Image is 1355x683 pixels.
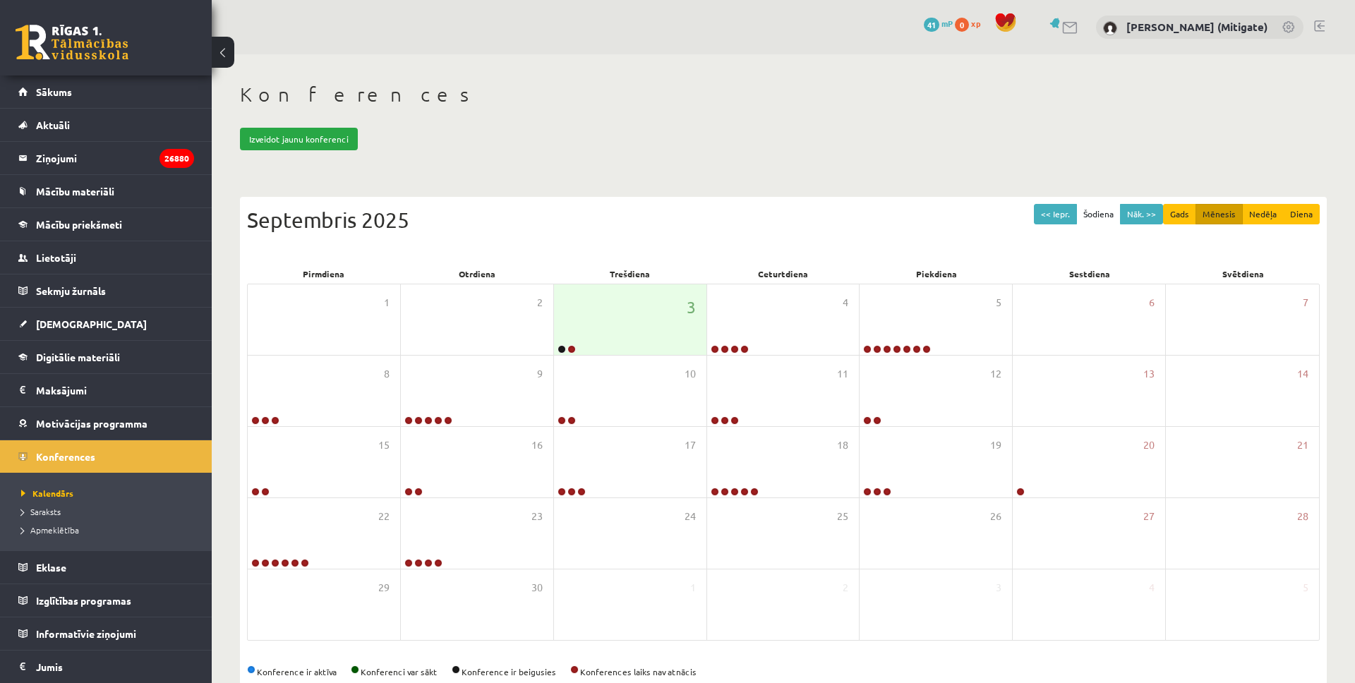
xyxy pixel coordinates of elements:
[1297,366,1308,382] span: 14
[531,509,543,524] span: 23
[1163,204,1196,224] button: Gads
[240,128,358,150] a: Izveidot jaunu konferenci
[996,295,1001,310] span: 5
[18,308,194,340] a: [DEMOGRAPHIC_DATA]
[971,18,980,29] span: xp
[36,185,114,198] span: Mācību materiāli
[1167,264,1320,284] div: Svētdiena
[1143,509,1155,524] span: 27
[990,366,1001,382] span: 12
[1103,21,1117,35] img: Vitālijs Viļums (Mitigate)
[1149,580,1155,596] span: 4
[1297,509,1308,524] span: 28
[924,18,953,29] a: 41 mP
[36,450,95,463] span: Konferences
[955,18,969,32] span: 0
[18,241,194,274] a: Lietotāji
[36,318,147,330] span: [DEMOGRAPHIC_DATA]
[690,580,696,596] span: 1
[941,18,953,29] span: mP
[837,437,848,453] span: 18
[18,651,194,683] a: Jumis
[1297,437,1308,453] span: 21
[990,437,1001,453] span: 19
[36,594,131,607] span: Izglītības programas
[21,524,79,536] span: Apmeklētība
[531,437,543,453] span: 16
[843,580,848,596] span: 2
[1013,264,1167,284] div: Sestdiena
[1126,20,1267,34] a: [PERSON_NAME] (Mitigate)
[36,251,76,264] span: Lietotāji
[687,295,696,319] span: 3
[685,366,696,382] span: 10
[36,374,194,406] legend: Maksājumi
[18,551,194,584] a: Eklase
[36,627,136,640] span: Informatīvie ziņojumi
[18,584,194,617] a: Izglītības programas
[36,417,147,430] span: Motivācijas programma
[18,617,194,650] a: Informatīvie ziņojumi
[1283,204,1320,224] button: Diena
[18,440,194,473] a: Konferences
[537,366,543,382] span: 9
[1303,580,1308,596] span: 5
[247,204,1320,236] div: Septembris 2025
[18,142,194,174] a: Ziņojumi26880
[843,295,848,310] span: 4
[18,374,194,406] a: Maksājumi
[1143,366,1155,382] span: 13
[553,264,706,284] div: Trešdiena
[1149,295,1155,310] span: 6
[159,149,194,168] i: 26880
[1196,204,1243,224] button: Mēnesis
[378,509,390,524] span: 22
[36,142,194,174] legend: Ziņojumi
[924,18,939,32] span: 41
[247,665,1320,678] div: Konference ir aktīva Konferenci var sākt Konference ir beigusies Konferences laiks nav atnācis
[384,366,390,382] span: 8
[36,660,63,673] span: Jumis
[1143,437,1155,453] span: 20
[1242,204,1284,224] button: Nedēļa
[685,509,696,524] span: 24
[18,341,194,373] a: Digitālie materiāli
[18,75,194,108] a: Sākums
[537,295,543,310] span: 2
[18,208,194,241] a: Mācību priekšmeti
[247,264,400,284] div: Pirmdiena
[1034,204,1077,224] button: << Iepr.
[990,509,1001,524] span: 26
[1120,204,1163,224] button: Nāk. >>
[36,218,122,231] span: Mācību priekšmeti
[21,488,73,499] span: Kalendārs
[706,264,860,284] div: Ceturtdiena
[21,487,198,500] a: Kalendārs
[531,580,543,596] span: 30
[240,83,1327,107] h1: Konferences
[21,506,61,517] span: Saraksts
[1076,204,1121,224] button: Šodiena
[685,437,696,453] span: 17
[860,264,1013,284] div: Piekdiena
[400,264,553,284] div: Otrdiena
[21,524,198,536] a: Apmeklētība
[18,274,194,307] a: Sekmju žurnāls
[837,509,848,524] span: 25
[18,109,194,141] a: Aktuāli
[1303,295,1308,310] span: 7
[36,284,106,297] span: Sekmju žurnāls
[36,351,120,363] span: Digitālie materiāli
[16,25,128,60] a: Rīgas 1. Tālmācības vidusskola
[36,561,66,574] span: Eklase
[378,580,390,596] span: 29
[378,437,390,453] span: 15
[36,119,70,131] span: Aktuāli
[18,407,194,440] a: Motivācijas programma
[996,580,1001,596] span: 3
[837,366,848,382] span: 11
[955,18,987,29] a: 0 xp
[18,175,194,207] a: Mācību materiāli
[21,505,198,518] a: Saraksts
[384,295,390,310] span: 1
